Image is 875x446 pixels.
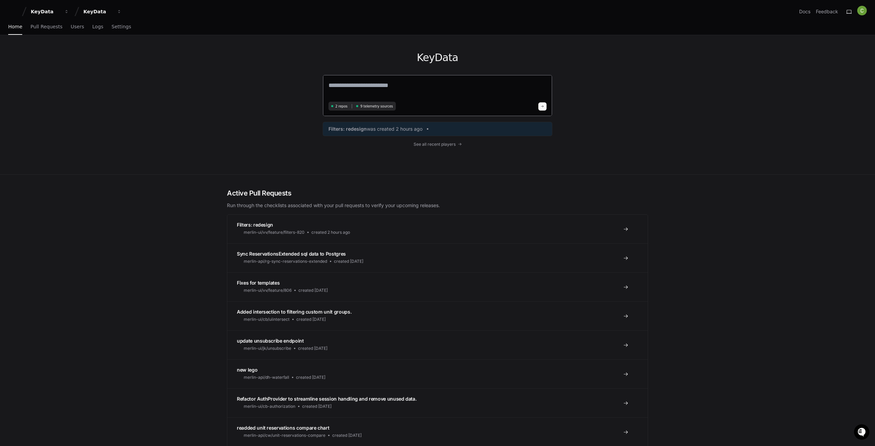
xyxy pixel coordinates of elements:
img: ACg8ocIMhgArYgx6ZSQUNXU5thzs6UsPf9rb_9nFAWwzqr8JC4dkNA=s96-c [857,6,867,15]
span: update unsubscribe endpoint [237,338,304,344]
span: created [DATE] [298,288,328,293]
span: Filters: redesign [328,126,367,132]
a: Fixes for templatesmerlin-ui/vv/feature/806created [DATE] [227,272,648,301]
div: KeyData [31,8,60,15]
a: Added intersection to filtering custom unit groups.merlin-ui/cb/uiintersectcreated [DATE] [227,301,648,330]
span: Users [71,25,84,29]
span: Home [8,25,22,29]
span: created [DATE] [298,346,327,351]
a: Pull Requests [30,19,62,35]
span: merlin-ui/vv/feature/806 [244,288,292,293]
a: new legomerlin-api/dh-waterfallcreated [DATE] [227,359,648,388]
a: Filters: redesignmerlin-ui/vv/feature/filters-820created 2 hours ago [227,215,648,243]
h2: Active Pull Requests [227,188,648,198]
span: merlin-ui/cb-authorization [244,404,295,409]
button: Start new chat [116,53,124,61]
span: merlin-ui/cb/uiintersect [244,317,290,322]
span: new lego [237,367,257,373]
div: Welcome [7,27,124,38]
span: merlin-ui/jk/unsubscribe [244,346,291,351]
a: Docs [799,8,810,15]
h1: KeyData [323,52,552,64]
a: Home [8,19,22,35]
span: Pull Requests [30,25,62,29]
img: 1736555170064-99ba0984-63c1-480f-8ee9-699278ef63ed [7,51,19,63]
span: Sync ReservationsExtended sql data to Postgres [237,251,346,257]
span: created [DATE] [302,404,332,409]
iframe: Open customer support [853,423,872,442]
span: was created 2 hours ago [367,126,422,132]
span: 9 telemetry sources [360,104,393,109]
a: Refactor AuthProvider to streamline session handling and remove unused data.merlin-ui/cb-authoriz... [227,388,648,417]
span: created [DATE] [296,375,325,380]
a: update unsubscribe endpointmerlin-ui/jk/unsubscribecreated [DATE] [227,330,648,359]
a: Sync ReservationsExtended sql data to Postgresmerlin-api/rg-sync-reservations-extendedcreated [DATE] [227,243,648,272]
span: Logs [92,25,103,29]
p: Run through the checklists associated with your pull requests to verify your upcoming releases. [227,202,648,209]
span: merlin-api/cw/unit-reservations-compare [244,433,325,438]
div: Start new chat [23,51,112,58]
span: created [DATE] [296,317,326,322]
span: Pylon [68,72,83,77]
button: Feedback [816,8,838,15]
span: Added intersection to filtering custom unit groups. [237,309,351,315]
span: merlin-api/dh-waterfall [244,375,289,380]
button: KeyData [81,5,124,18]
span: created 2 hours ago [311,230,350,235]
button: KeyData [28,5,72,18]
span: Refactor AuthProvider to streamline session handling and remove unused data. [237,396,416,402]
img: PlayerZero [7,7,21,20]
span: merlin-api/rg-sync-reservations-extended [244,259,327,264]
a: Logs [92,19,103,35]
span: See all recent players [414,142,456,147]
a: Settings [111,19,131,35]
div: We're available if you need us! [23,58,86,63]
span: 2 repos [335,104,348,109]
span: merlin-ui/vv/feature/filters-820 [244,230,305,235]
span: Settings [111,25,131,29]
a: Filters: redesignwas created 2 hours ago [328,126,547,132]
div: KeyData [83,8,113,15]
a: Powered byPylon [48,71,83,77]
span: Filters: redesign [237,222,273,228]
span: readded unit reservations compare chart [237,425,329,431]
a: See all recent players [323,142,552,147]
span: created [DATE] [332,433,362,438]
span: created [DATE] [334,259,363,264]
span: Fixes for templates [237,280,280,286]
a: Users [71,19,84,35]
